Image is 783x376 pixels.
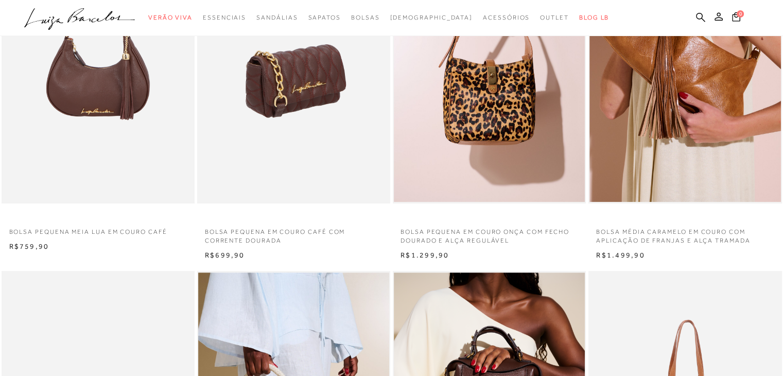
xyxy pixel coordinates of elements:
a: BOLSA PEQUENA MEIA LUA EM COURO CAFÉ [2,221,195,236]
a: categoryNavScreenReaderText [351,8,380,27]
a: categoryNavScreenReaderText [540,8,569,27]
span: Verão Viva [148,14,193,21]
a: categoryNavScreenReaderText [308,8,340,27]
a: categoryNavScreenReaderText [483,8,530,27]
span: [DEMOGRAPHIC_DATA] [390,14,473,21]
span: Acessórios [483,14,530,21]
span: R$1.299,90 [401,251,449,259]
a: categoryNavScreenReaderText [203,8,246,27]
span: Bolsas [351,14,380,21]
span: R$1.499,90 [596,251,645,259]
a: BOLSA PEQUENA EM COURO CAFÉ COM CORRENTE DOURADA [197,221,390,245]
span: Sandálias [256,14,298,21]
a: BOLSA MÉDIA CARAMELO EM COURO COM APLICAÇÃO DE FRANJAS E ALÇA TRAMADA [588,221,781,245]
span: 0 [737,10,744,18]
a: noSubCategoriesText [390,8,473,27]
button: 0 [729,11,743,25]
span: Essenciais [203,14,246,21]
span: Sapatos [308,14,340,21]
span: R$699,90 [205,251,245,259]
a: categoryNavScreenReaderText [256,8,298,27]
a: BLOG LB [579,8,609,27]
a: BOLSA PEQUENA EM COURO ONÇA COM FECHO DOURADO E ALÇA REGULÁVEL [393,221,586,245]
span: Outlet [540,14,569,21]
a: categoryNavScreenReaderText [148,8,193,27]
span: R$759,90 [9,242,49,250]
span: BLOG LB [579,14,609,21]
